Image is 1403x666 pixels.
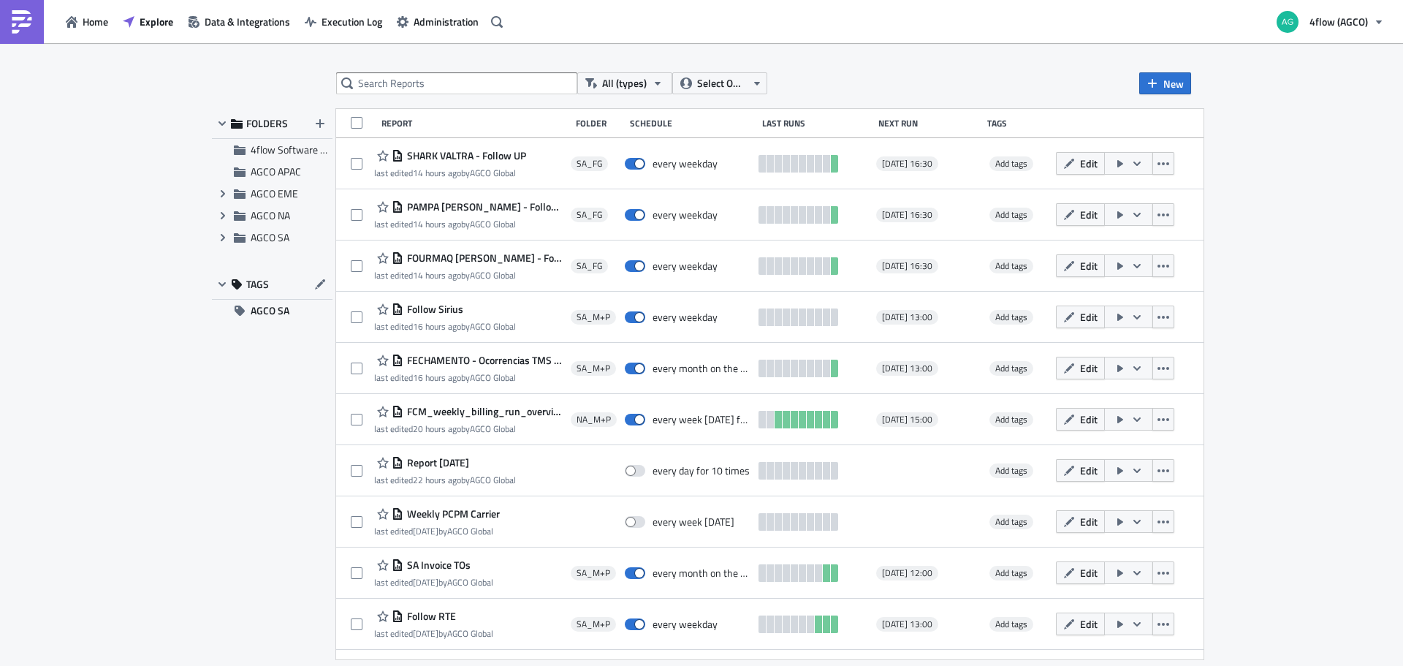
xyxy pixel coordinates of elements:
span: AGCO NA [251,208,290,223]
div: last edited by AGCO Global [374,577,493,588]
div: every month on the 1st [653,567,750,580]
div: Schedule [630,118,755,129]
span: Add tags [995,412,1027,426]
span: SA_M+P [577,311,610,323]
button: New [1139,72,1191,94]
span: [DATE] 13:00 [882,618,932,630]
div: every week on Monday for 10 times [653,413,750,426]
span: Add tags [989,463,1033,478]
span: SA_M+P [577,363,610,374]
span: PAMPA MASSEY - Follow UP [403,200,563,213]
span: SA_FG [577,260,602,272]
div: Report [381,118,569,129]
span: SA_M+P [577,618,610,630]
span: FOLDERS [246,117,288,130]
button: Data & Integrations [180,10,297,33]
div: last edited by AGCO Global [374,526,500,537]
span: FOURMAQ MASSEY - Follow UP [403,251,563,265]
span: Edit [1080,309,1098,325]
button: Select Owner [672,72,767,94]
div: last edited by AGCO Global [374,167,526,178]
div: last edited by AGCO Global [374,219,563,230]
time: 2025-09-09T19:41:29Z [413,268,461,282]
span: AGCO EME [251,186,298,201]
a: Administration [389,10,486,33]
span: Add tags [995,463,1027,477]
span: SA_FG [577,209,602,221]
span: Add tags [989,515,1033,529]
span: Weekly PCPM Carrier [403,507,500,521]
span: Add tags [995,566,1027,580]
div: Last Runs [762,118,871,129]
span: Add tags [989,412,1033,427]
span: Home [83,14,108,29]
time: 2025-09-09T19:42:54Z [413,217,461,231]
span: [DATE] 16:30 [882,260,932,272]
span: AGCO SA [251,230,289,245]
span: Add tags [989,617,1033,632]
span: FECHAMENTO - Ocorrencias TMS - Mes anterior - SIRIUS [403,354,563,367]
button: Edit [1056,613,1105,635]
span: Edit [1080,360,1098,376]
span: TAGS [246,278,269,291]
span: 4flow Software KAM [251,142,341,157]
span: Add tags [995,208,1027,222]
div: Folder [576,118,623,129]
button: Edit [1056,561,1105,584]
span: Edit [1080,514,1098,529]
input: Search Reports [336,72,577,94]
span: Add tags [989,156,1033,171]
div: last edited by AGCO Global [374,474,516,485]
time: 2025-09-05T12:44:22Z [413,627,438,640]
div: last edited by AGCO Global [374,372,563,383]
span: Follow Sirius [403,303,463,316]
span: [DATE] 13:00 [882,363,932,374]
div: every weekday [653,311,718,324]
div: every weekday [653,618,718,631]
div: last edited by AGCO Global [374,321,516,332]
span: AGCO SA [251,300,289,322]
div: every week on Wednesday [653,515,734,529]
span: SHARK VALTRA - Follow UP [403,149,526,162]
div: last edited by AGCO Global [374,628,493,639]
span: New [1163,76,1184,91]
div: every weekday [653,157,718,170]
span: [DATE] 12:00 [882,567,932,579]
span: Edit [1080,412,1098,427]
div: every day for 10 times [653,464,750,477]
div: Tags [987,118,1049,129]
span: Select Owner [697,75,746,91]
span: 4flow (AGCO) [1309,14,1368,29]
button: Home [58,10,115,33]
button: Edit [1056,408,1105,431]
time: 2025-09-09T17:57:41Z [413,371,461,385]
span: [DATE] 13:00 [882,311,932,323]
span: Edit [1080,207,1098,222]
span: Add tags [989,566,1033,580]
button: Edit [1056,203,1105,226]
span: Add tags [995,156,1027,170]
button: Edit [1056,306,1105,328]
span: Follow RTE [403,610,456,623]
button: Edit [1056,510,1105,533]
img: PushMetrics [10,10,34,34]
div: every month on the 5th [653,362,750,375]
button: Explore [115,10,180,33]
div: every weekday [653,260,718,273]
span: All (types) [602,75,647,91]
span: AGCO APAC [251,164,301,179]
img: Avatar [1275,10,1300,34]
span: Edit [1080,463,1098,478]
span: Add tags [989,361,1033,376]
span: [DATE] 16:30 [882,209,932,221]
span: [DATE] 16:30 [882,158,932,170]
span: Add tags [995,259,1027,273]
span: Data & Integrations [205,14,290,29]
span: Add tags [989,208,1033,222]
span: SA_M+P [577,567,610,579]
a: Execution Log [297,10,389,33]
button: 4flow (AGCO) [1268,6,1392,38]
button: AGCO SA [212,300,332,322]
div: last edited by AGCO Global [374,270,563,281]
